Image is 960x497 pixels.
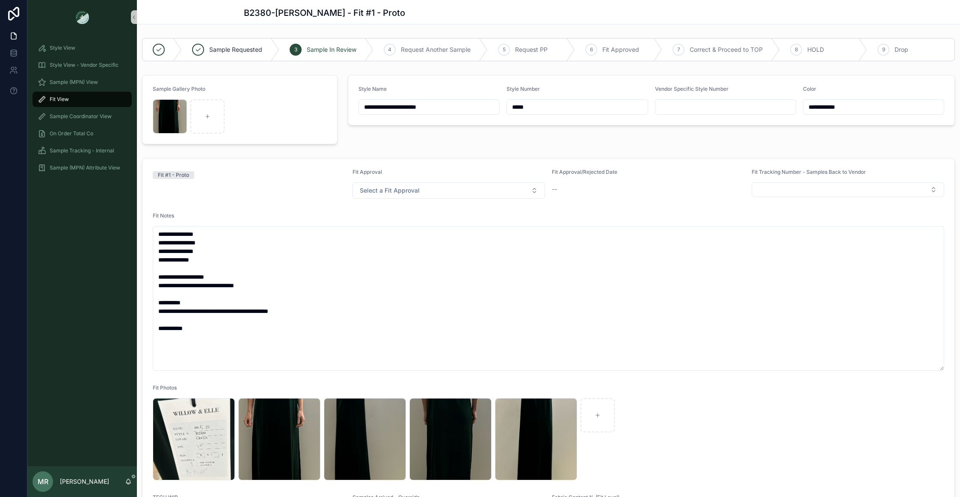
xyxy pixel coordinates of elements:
button: Select Button [353,182,545,199]
span: Fit Tracking Number - Samples Back to Vendor [752,169,866,175]
h1: B2380-[PERSON_NAME] - Fit #1 - Proto [244,7,405,19]
div: scrollable content [27,34,137,187]
span: Style View [50,45,75,51]
span: Fit Photos [153,384,177,391]
a: Sample Tracking - Internal [33,143,132,158]
span: 4 [388,46,391,53]
span: Correct & Proceed to TOP [690,45,763,54]
span: Sample Coordinator View [50,113,112,120]
a: Sample (MPN) View [33,74,132,90]
div: Fit #1 - Proto [158,171,189,179]
span: HOLD [807,45,824,54]
span: Style Number [507,86,540,92]
span: Fit Approval [353,169,382,175]
a: Fit View [33,92,132,107]
span: Select a Fit Approval [360,186,420,195]
span: Style Name [359,86,387,92]
span: Sample (MPN) View [50,79,98,86]
span: 6 [590,46,593,53]
span: Sample Requested [209,45,262,54]
p: [PERSON_NAME] [60,477,109,486]
span: 7 [677,46,680,53]
span: Vendor Specific Style Number [655,86,729,92]
a: Style View [33,40,132,56]
span: -- [552,185,557,193]
button: Select Button [752,182,945,197]
span: Sample Gallery Photo [153,86,205,92]
a: On Order Total Co [33,126,132,141]
span: Drop [895,45,908,54]
span: Request PP [515,45,548,54]
span: Fit Approval/Rejected Date [552,169,617,175]
span: 8 [795,46,798,53]
span: Fit View [50,96,69,103]
span: 5 [503,46,506,53]
img: App logo [75,10,89,24]
a: Style View - Vendor Specific [33,57,132,73]
span: On Order Total Co [50,130,93,137]
span: Fit Notes [153,212,174,219]
a: Sample (MPN) Attribute View [33,160,132,176]
span: Sample (MPN) Attribute View [50,164,120,171]
span: 3 [294,46,297,53]
span: Fit Approved [602,45,639,54]
span: 9 [882,46,885,53]
span: Style View - Vendor Specific [50,62,119,68]
a: Sample Coordinator View [33,109,132,124]
span: Sample Tracking - Internal [50,147,114,154]
span: MR [38,476,48,487]
span: Sample In Review [307,45,356,54]
span: Color [803,86,816,92]
span: Request Another Sample [401,45,471,54]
